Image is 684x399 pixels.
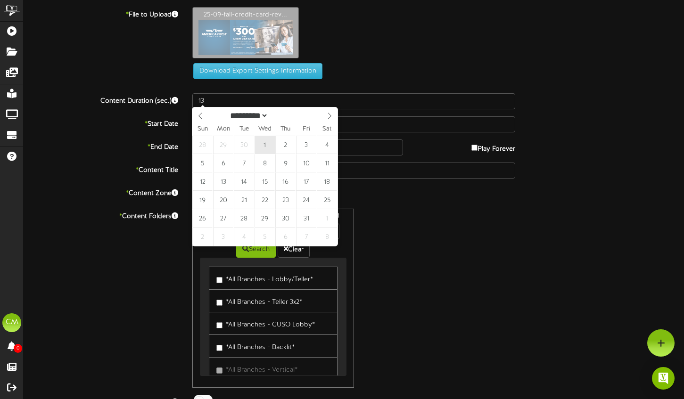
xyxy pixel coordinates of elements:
span: October 6, 2025 [213,154,233,172]
span: November 4, 2025 [234,228,254,246]
label: End Date [16,139,185,152]
input: Play Forever [471,145,478,151]
span: October 26, 2025 [192,209,213,228]
span: September 28, 2025 [192,136,213,154]
span: October 8, 2025 [255,154,275,172]
span: November 7, 2025 [296,228,316,246]
span: October 7, 2025 [234,154,254,172]
button: Download Export Settings Information [193,63,322,79]
span: October 24, 2025 [296,191,316,209]
span: *All Branches - Vertical* [226,366,297,374]
label: *All Branches - Lobby/Teller* [216,272,313,285]
span: October 4, 2025 [317,136,337,154]
label: *All Branches - Backlit* [216,340,295,352]
span: October 30, 2025 [275,209,296,228]
div: Open Intercom Messenger [652,367,675,390]
span: November 8, 2025 [317,228,337,246]
span: October 9, 2025 [275,154,296,172]
input: *All Branches - Vertical* [216,367,223,374]
span: October 23, 2025 [275,191,296,209]
span: October 12, 2025 [192,172,213,191]
span: October 5, 2025 [192,154,213,172]
span: October 13, 2025 [213,172,233,191]
input: *All Branches - CUSO Lobby* [216,322,223,328]
span: October 18, 2025 [317,172,337,191]
span: Sat [317,126,338,132]
span: October 14, 2025 [234,172,254,191]
span: November 6, 2025 [275,228,296,246]
label: Content Duration (sec.) [16,93,185,106]
a: Download Export Settings Information [189,67,322,74]
span: Thu [275,126,296,132]
span: November 2, 2025 [192,228,213,246]
span: September 29, 2025 [213,136,233,154]
button: Clear [278,242,310,258]
span: October 17, 2025 [296,172,316,191]
span: October 19, 2025 [192,191,213,209]
span: October 3, 2025 [296,136,316,154]
span: Fri [296,126,317,132]
input: Year [268,111,302,121]
label: File to Upload [16,7,185,20]
label: *All Branches - Teller 3x2* [216,294,302,307]
span: October 28, 2025 [234,209,254,228]
span: October 21, 2025 [234,191,254,209]
label: Play Forever [471,139,515,154]
span: 0 [14,344,22,353]
span: October 27, 2025 [213,209,233,228]
span: October 11, 2025 [317,154,337,172]
span: November 1, 2025 [317,209,337,228]
label: *All Branches - CUSO Lobby* [216,317,315,330]
label: Content Title [16,163,185,175]
input: *All Branches - Lobby/Teller* [216,277,223,283]
span: October 29, 2025 [255,209,275,228]
span: October 2, 2025 [275,136,296,154]
span: Sun [192,126,213,132]
span: October 31, 2025 [296,209,316,228]
span: October 10, 2025 [296,154,316,172]
span: October 20, 2025 [213,191,233,209]
input: *All Branches - Teller 3x2* [216,300,223,306]
input: Title of this Content [192,163,516,179]
span: October 22, 2025 [255,191,275,209]
span: October 15, 2025 [255,172,275,191]
label: Content Zone [16,186,185,198]
div: CM [2,313,21,332]
span: October 16, 2025 [275,172,296,191]
span: October 25, 2025 [317,191,337,209]
span: September 30, 2025 [234,136,254,154]
span: November 3, 2025 [213,228,233,246]
label: Content Folders [16,209,185,221]
button: Search [236,242,276,258]
input: *All Branches - Backlit* [216,345,223,351]
span: Mon [213,126,234,132]
label: Start Date [16,116,185,129]
span: October 1, 2025 [255,136,275,154]
span: Wed [255,126,275,132]
span: November 5, 2025 [255,228,275,246]
span: Tue [234,126,255,132]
